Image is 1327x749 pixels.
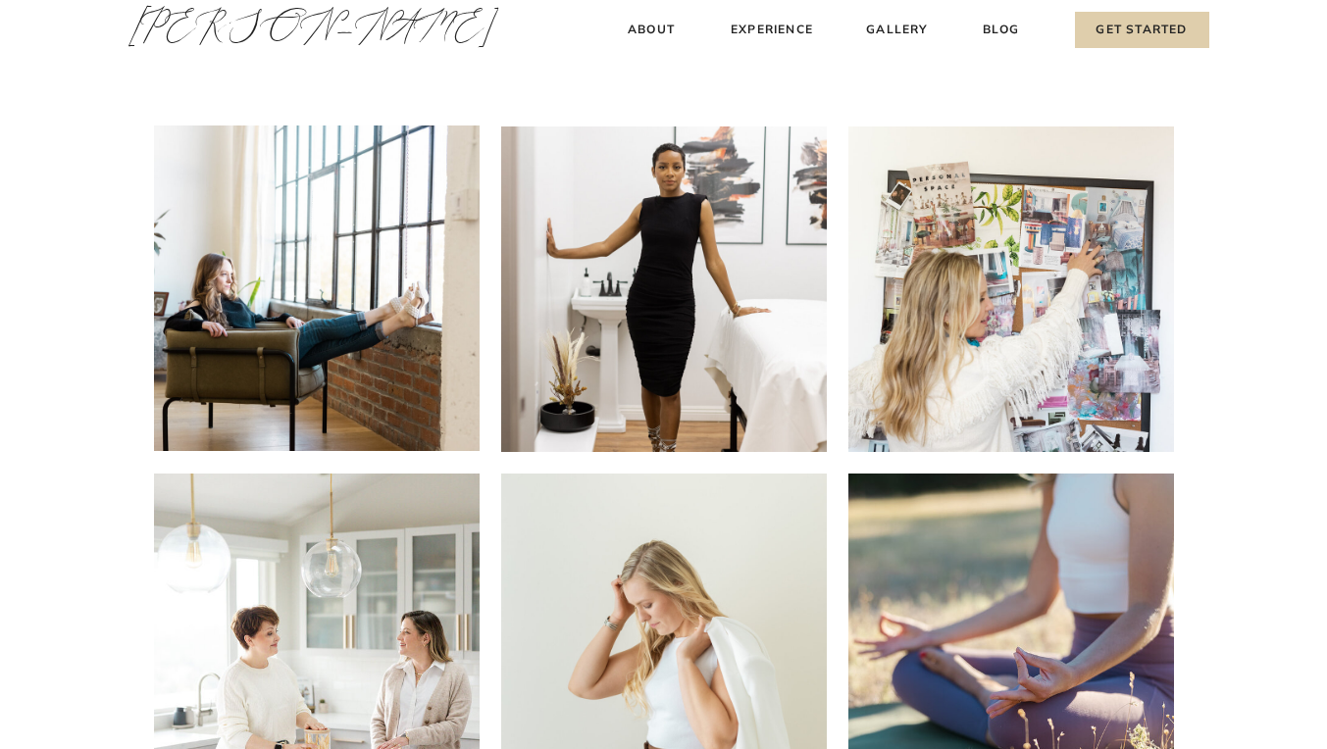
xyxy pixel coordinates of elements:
[729,20,816,40] a: Experience
[865,20,931,40] a: Gallery
[1075,12,1209,48] a: Get Started
[979,20,1024,40] a: Blog
[623,20,681,40] a: About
